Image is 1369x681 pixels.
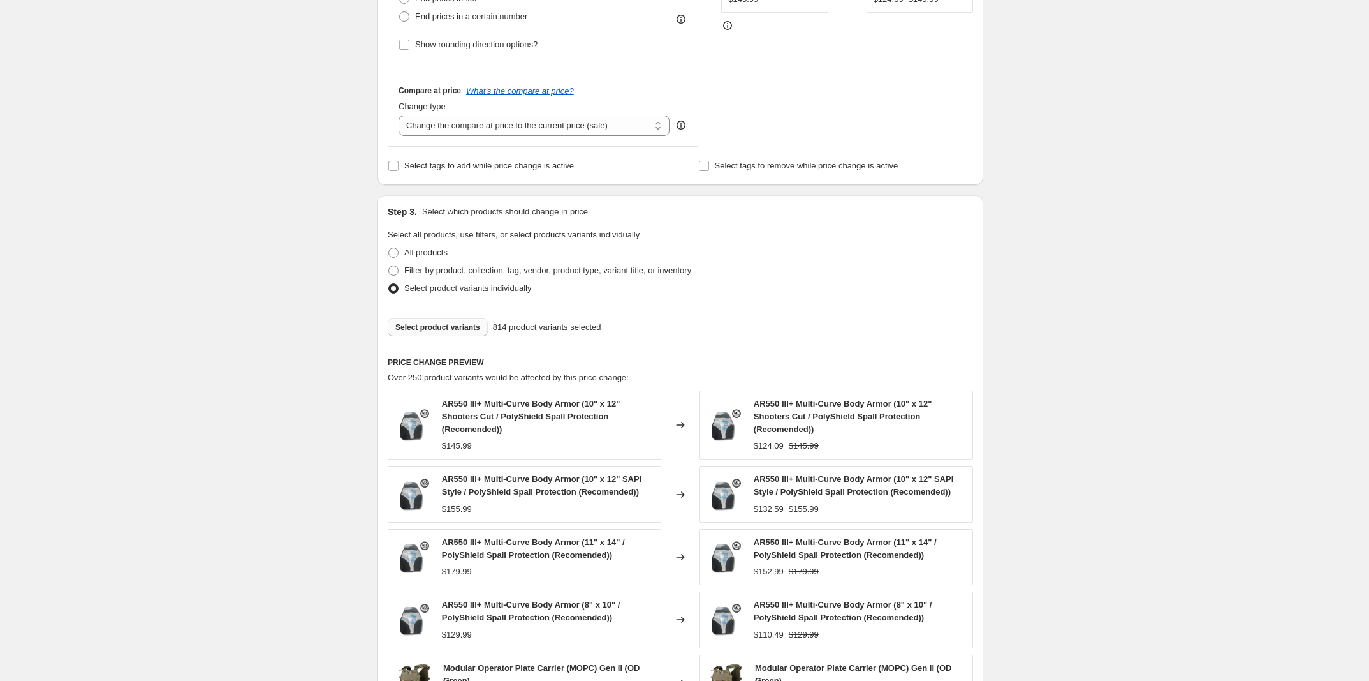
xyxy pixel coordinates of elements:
img: caliber-armor-body-armor-plates-with-bullet-liner-spall-coat-_front_80x.png [395,538,432,576]
h2: Step 3. [388,206,417,218]
span: Select tags to remove while price change is active [715,161,898,170]
span: AR550 III+ Multi-Curve Body Armor (11" x 14" / PolyShield Spall Protection (Recomended)) [442,537,625,560]
span: Show rounding direction options? [415,40,538,49]
h3: Compare at price [399,86,461,96]
strike: $155.99 [789,503,819,516]
span: 814 product variants selected [493,321,601,334]
div: $110.49 [754,629,784,641]
div: $129.99 [442,629,472,641]
img: caliber-armor-body-armor-plates-with-bullet-liner-spall-coat-_front_80x.png [706,601,743,639]
button: Select product variants [388,318,488,336]
span: Over 250 product variants would be affected by this price change: [388,373,629,382]
div: $179.99 [442,565,472,578]
strike: $129.99 [789,629,819,641]
div: $145.99 [442,440,472,453]
div: $152.99 [754,565,784,578]
img: caliber-armor-body-armor-plates-with-bullet-liner-spall-coat-_front_80x.png [706,406,743,444]
span: AR550 III+ Multi-Curve Body Armor (8" x 10" / PolyShield Spall Protection (Recomended)) [442,600,620,622]
span: Select all products, use filters, or select products variants individually [388,230,640,239]
span: Select product variants [395,322,480,333]
div: $124.09 [754,440,784,453]
img: caliber-armor-body-armor-plates-with-bullet-liner-spall-coat-_front_80x.png [706,475,743,514]
span: AR550 III+ Multi-Curve Body Armor (10" x 12" SAPI Style / PolyShield Spall Protection (Recomended)) [442,474,641,497]
span: AR550 III+ Multi-Curve Body Armor (10" x 12" Shooters Cut / PolyShield Spall Protection (Recomend... [754,399,932,434]
div: help [675,119,687,131]
strike: $179.99 [789,565,819,578]
span: Select tags to add while price change is active [404,161,574,170]
img: caliber-armor-body-armor-plates-with-bullet-liner-spall-coat-_front_80x.png [395,475,432,514]
img: caliber-armor-body-armor-plates-with-bullet-liner-spall-coat-_front_80x.png [395,406,432,444]
img: caliber-armor-body-armor-plates-with-bullet-liner-spall-coat-_front_80x.png [395,601,432,639]
button: What's the compare at price? [466,86,574,96]
span: AR550 III+ Multi-Curve Body Armor (10" x 12" SAPI Style / PolyShield Spall Protection (Recomended)) [754,474,953,497]
span: Filter by product, collection, tag, vendor, product type, variant title, or inventory [404,266,691,275]
img: caliber-armor-body-armor-plates-with-bullet-liner-spall-coat-_front_80x.png [706,538,743,576]
span: AR550 III+ Multi-Curve Body Armor (10" x 12" Shooters Cut / PolyShield Spall Protection (Recomend... [442,399,620,434]
p: Select which products should change in price [422,206,588,218]
span: AR550 III+ Multi-Curve Body Armor (8" x 10" / PolyShield Spall Protection (Recomended)) [754,600,932,622]
span: All products [404,248,448,257]
span: Change type [399,101,446,111]
span: End prices in a certain number [415,11,527,21]
h6: PRICE CHANGE PREVIEW [388,357,973,368]
strike: $145.99 [789,440,819,453]
div: $155.99 [442,503,472,516]
span: Select product variants individually [404,283,531,293]
div: $132.59 [754,503,784,516]
span: AR550 III+ Multi-Curve Body Armor (11" x 14" / PolyShield Spall Protection (Recomended)) [754,537,937,560]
